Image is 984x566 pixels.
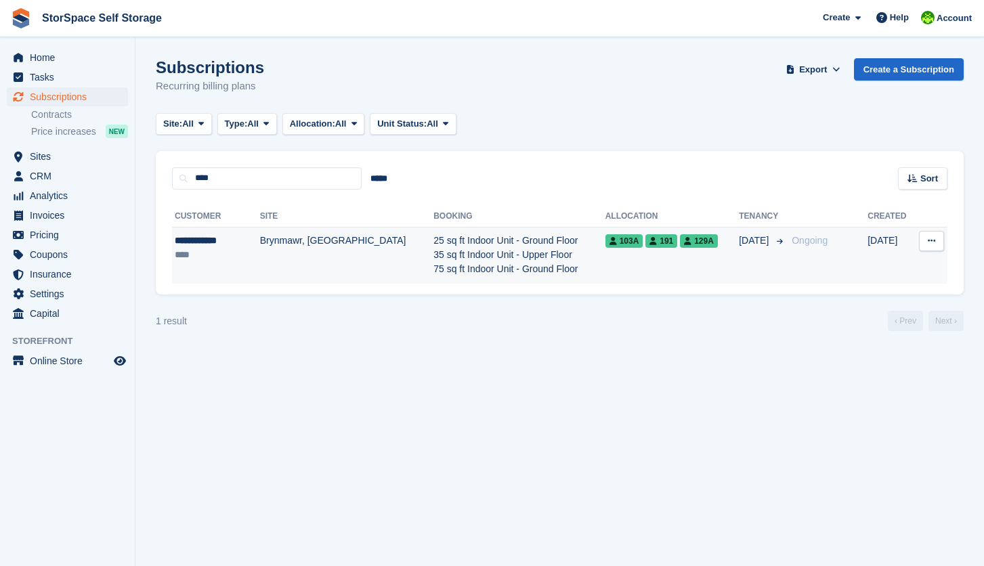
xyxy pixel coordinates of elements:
[7,225,128,244] a: menu
[37,7,167,29] a: StorSpace Self Storage
[217,113,277,135] button: Type: All
[937,12,972,25] span: Account
[30,87,111,106] span: Subscriptions
[370,113,456,135] button: Unit Status: All
[30,225,111,244] span: Pricing
[11,8,31,28] img: stora-icon-8386f47178a22dfd0bd8f6a31ec36ba5ce8667c1dd55bd0f319d3a0aa187defe.svg
[605,234,643,248] span: 103a
[792,235,828,246] span: Ongoing
[31,124,128,139] a: Price increases NEW
[433,206,605,227] th: Booking
[30,167,111,186] span: CRM
[680,234,718,248] span: 129a
[156,79,264,94] p: Recurring billing plans
[377,117,427,131] span: Unit Status:
[112,353,128,369] a: Preview store
[30,48,111,67] span: Home
[30,147,111,166] span: Sites
[30,265,111,284] span: Insurance
[260,227,433,284] td: Brynmawr, [GEOGRAPHIC_DATA]
[163,117,182,131] span: Site:
[921,11,935,24] img: paul catt
[156,113,212,135] button: Site: All
[739,234,771,248] span: [DATE]
[854,58,964,81] a: Create a Subscription
[433,227,605,284] td: 25 sq ft Indoor Unit - Ground Floor 35 sq ft Indoor Unit - Upper Floor 75 sq ft Indoor Unit - Gro...
[30,284,111,303] span: Settings
[7,245,128,264] a: menu
[282,113,365,135] button: Allocation: All
[7,186,128,205] a: menu
[885,311,966,331] nav: Page
[182,117,194,131] span: All
[30,186,111,205] span: Analytics
[868,206,914,227] th: Created
[868,227,914,284] td: [DATE]
[7,284,128,303] a: menu
[799,63,827,77] span: Export
[7,147,128,166] a: menu
[335,117,347,131] span: All
[739,206,786,227] th: Tenancy
[30,351,111,370] span: Online Store
[30,68,111,87] span: Tasks
[920,172,938,186] span: Sort
[7,351,128,370] a: menu
[890,11,909,24] span: Help
[225,117,248,131] span: Type:
[106,125,128,138] div: NEW
[7,68,128,87] a: menu
[823,11,850,24] span: Create
[7,304,128,323] a: menu
[156,314,187,328] div: 1 result
[928,311,964,331] a: Next
[7,48,128,67] a: menu
[31,125,96,138] span: Price increases
[7,87,128,106] a: menu
[7,265,128,284] a: menu
[12,334,135,348] span: Storefront
[30,304,111,323] span: Capital
[290,117,335,131] span: Allocation:
[30,206,111,225] span: Invoices
[156,58,264,77] h1: Subscriptions
[7,167,128,186] a: menu
[784,58,843,81] button: Export
[645,234,677,248] span: 191
[427,117,438,131] span: All
[172,206,260,227] th: Customer
[247,117,259,131] span: All
[31,108,128,121] a: Contracts
[888,311,923,331] a: Previous
[7,206,128,225] a: menu
[30,245,111,264] span: Coupons
[605,206,740,227] th: Allocation
[260,206,433,227] th: Site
